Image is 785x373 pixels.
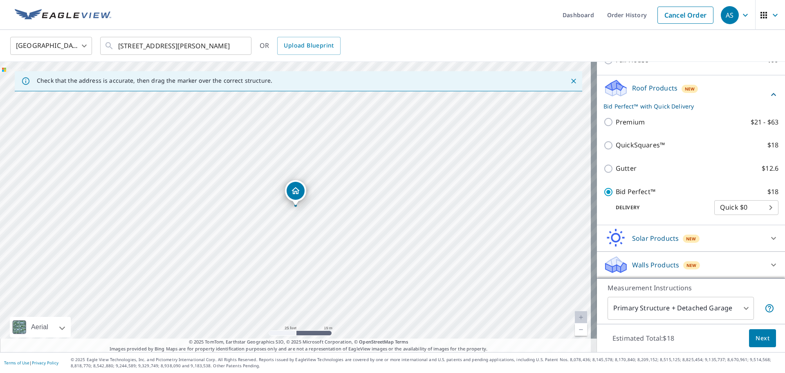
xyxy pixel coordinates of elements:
[395,339,408,345] a: Terms
[616,117,645,127] p: Premium
[568,76,579,86] button: Close
[575,323,587,336] a: Current Level 20, Zoom Out
[10,34,92,57] div: [GEOGRAPHIC_DATA]
[284,41,334,51] span: Upload Blueprint
[4,360,29,366] a: Terms of Use
[71,357,781,369] p: © 2025 Eagle View Technologies, Inc. and Pictometry International Corp. All Rights Reserved. Repo...
[765,303,774,313] span: Your report will include the primary structure and a detached garage if one exists.
[603,102,769,111] p: Bid Perfect™ with Quick Delivery
[277,37,340,55] a: Upload Blueprint
[575,311,587,323] a: Current Level 20, Zoom In Disabled
[603,79,778,111] div: Roof ProductsNewBid Perfect™ with Quick Delivery
[632,233,679,243] p: Solar Products
[603,228,778,248] div: Solar ProductsNew
[721,6,739,24] div: AS
[4,360,58,365] p: |
[767,187,778,197] p: $18
[32,360,58,366] a: Privacy Policy
[762,163,778,174] p: $12.6
[616,140,665,150] p: QuickSquares™
[10,317,71,337] div: Aerial
[632,83,677,93] p: Roof Products
[606,329,681,347] p: Estimated Total: $18
[608,283,774,293] p: Measurement Instructions
[603,255,778,275] div: Walls ProductsNew
[751,117,778,127] p: $21 - $63
[603,204,714,211] p: Delivery
[632,260,679,270] p: Walls Products
[657,7,713,24] a: Cancel Order
[118,34,235,57] input: Search by address or latitude-longitude
[189,339,408,346] span: © 2025 TomTom, Earthstar Geographics SIO, © 2025 Microsoft Corporation, ©
[616,163,637,174] p: Gutter
[686,262,697,269] span: New
[260,37,341,55] div: OR
[756,333,769,344] span: Next
[686,235,696,242] span: New
[616,187,655,197] p: Bid Perfect™
[15,9,111,21] img: EV Logo
[37,77,272,84] p: Check that the address is accurate, then drag the marker over the correct structure.
[359,339,393,345] a: OpenStreetMap
[608,297,754,320] div: Primary Structure + Detached Garage
[749,329,776,348] button: Next
[29,317,51,337] div: Aerial
[714,196,778,219] div: Quick $0
[685,86,695,92] span: New
[767,140,778,150] p: $18
[285,180,306,206] div: Dropped pin, building 1, Residential property, 7765 Water St Fulton, MD 20759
